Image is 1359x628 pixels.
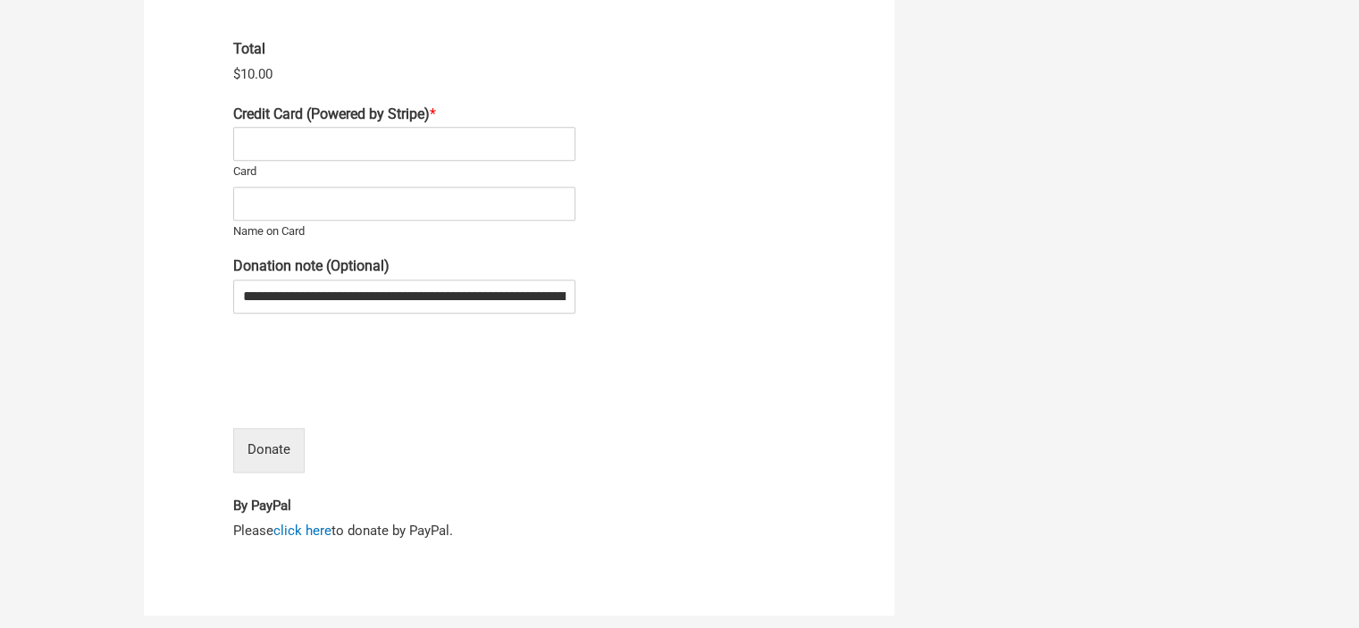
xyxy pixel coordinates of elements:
[233,494,805,544] p: Please to donate by PayPal.
[233,257,805,276] label: Donation note (Optional)
[233,40,805,59] label: Total
[233,224,576,239] label: Name on Card
[233,428,305,473] button: Donate
[273,523,331,539] a: click here
[233,164,576,180] label: Card
[233,63,805,88] div: $10.00
[233,498,291,514] strong: By PayPal
[233,331,505,465] iframe: reCAPTCHA
[233,105,805,124] label: Credit Card (Powered by Stripe)
[243,136,566,153] iframe: Campo de entrada seguro para el pago con tarjeta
